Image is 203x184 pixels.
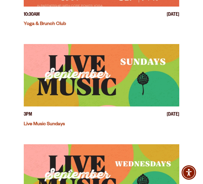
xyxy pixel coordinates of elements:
span: [DATE] [167,12,179,19]
div: Accessibility Menu [182,165,196,180]
span: [DATE] [167,112,179,119]
a: View event details [24,44,179,106]
span: 10:30AM [24,12,40,19]
span: 3PM [24,112,32,119]
a: Yoga & Brunch Club [24,22,66,27]
a: Live Music Sundays [24,122,65,127]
